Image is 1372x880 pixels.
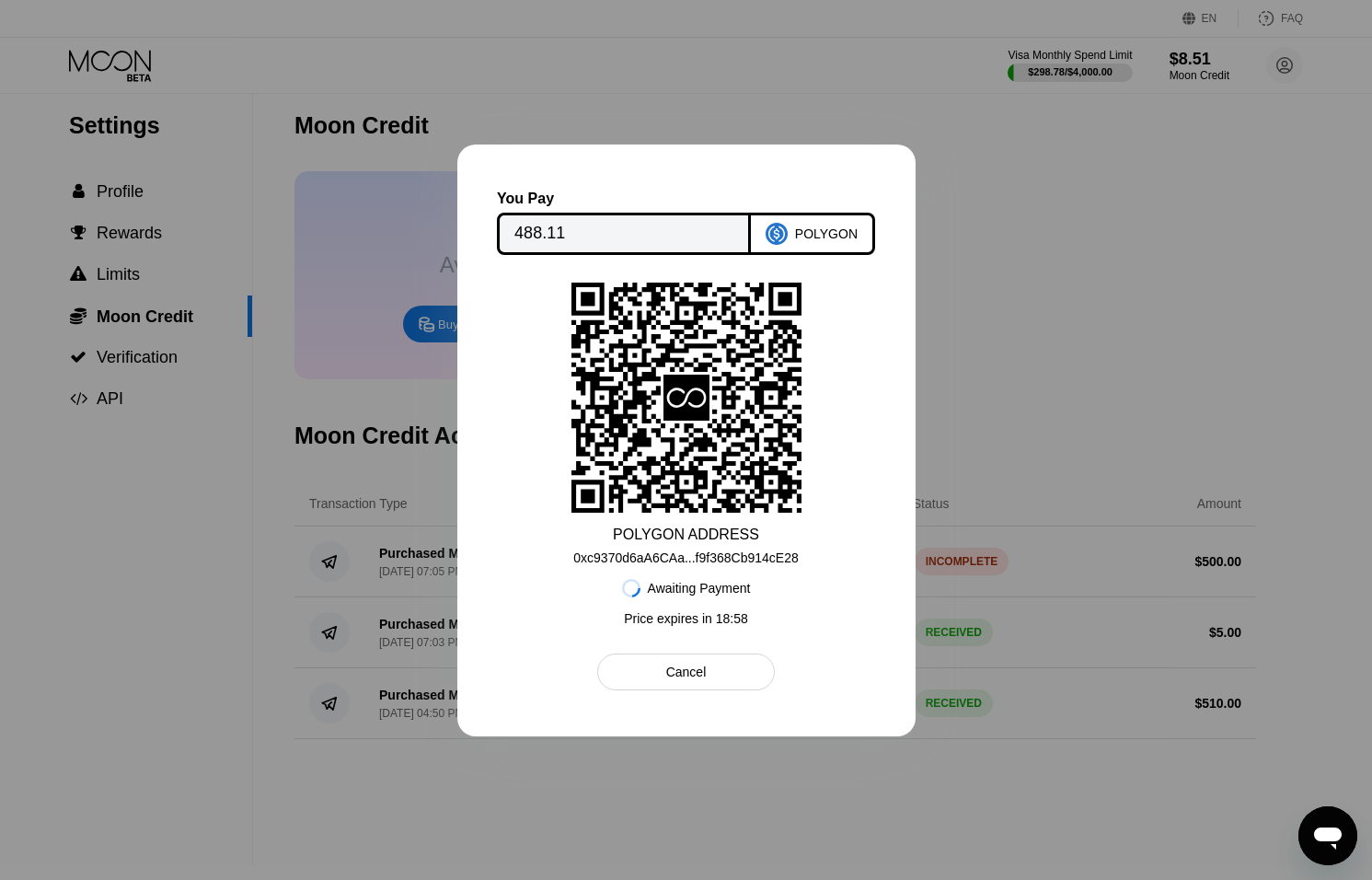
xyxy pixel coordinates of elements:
div: Awaiting Payment [648,581,751,596]
div: You Pay [497,191,751,207]
div: POLYGON ADDRESS [613,527,759,543]
div: You PayPOLYGON [505,191,868,255]
div: Price expires in [624,611,748,626]
div: Cancel [666,664,707,680]
div: 0xc9370d6aA6CAa...f9f368Cb914cE28 [573,550,798,565]
span: 18 : 58 [716,611,748,626]
div: 0xc9370d6aA6CAa...f9f368Cb914cE28 [573,543,798,565]
div: Cancel [597,654,775,690]
iframe: Button to launch messaging window, conversation in progress [1298,806,1357,865]
div: POLYGON [795,226,858,241]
